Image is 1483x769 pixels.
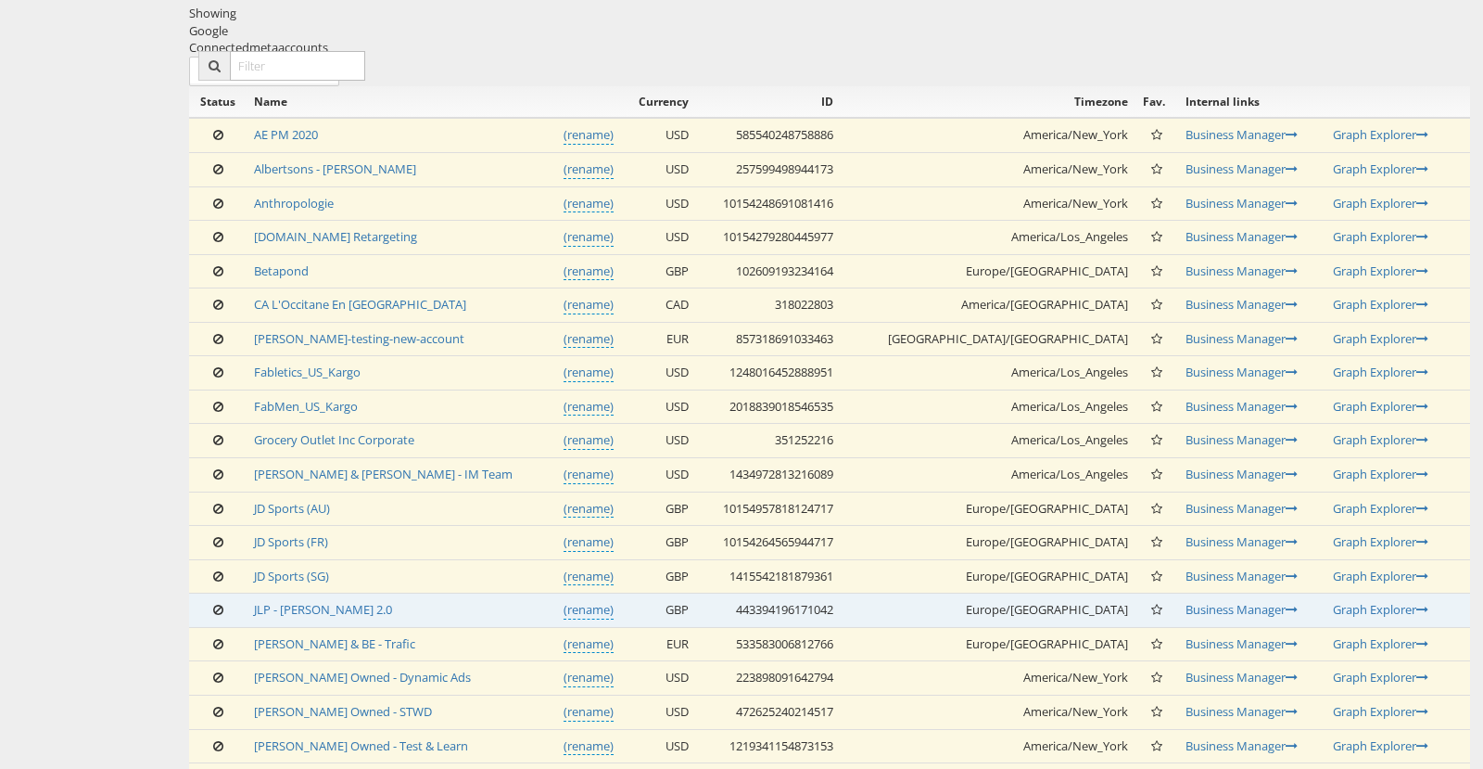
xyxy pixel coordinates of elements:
td: 223898091642794 [696,661,841,696]
td: 2018839018546535 [696,390,841,424]
td: Europe/[GEOGRAPHIC_DATA] [841,254,1135,288]
td: 10154248691081416 [696,186,841,221]
td: 533583006812766 [696,627,841,661]
div: Showing [189,5,1470,22]
td: America/New_York [841,695,1135,729]
td: 1219341154873153 [696,729,841,763]
a: Graph Explorer [1333,533,1428,550]
a: Graph Explorer [1333,601,1428,618]
a: (rename) [564,533,614,552]
a: (rename) [564,500,614,519]
td: 10154264565944717 [696,526,841,560]
a: [PERSON_NAME] Owned - Test & Learn [254,737,468,754]
a: (rename) [564,601,614,620]
td: EUR [621,322,696,356]
td: 472625240214517 [696,695,841,729]
td: GBP [621,526,696,560]
a: (rename) [564,466,614,484]
a: Business Manager [1185,263,1298,279]
a: (rename) [564,160,614,179]
td: America/New_York [841,152,1135,186]
a: [PERSON_NAME] Owned - STWD [254,703,432,720]
a: Business Manager [1185,195,1298,211]
td: America/[GEOGRAPHIC_DATA] [841,288,1135,323]
td: 443394196171042 [696,594,841,628]
a: JLP - [PERSON_NAME] 2.0 [254,601,392,618]
a: Grocery Outlet Inc Corporate [254,431,414,448]
a: [PERSON_NAME]-testing-new-account [254,330,464,347]
a: Graph Explorer [1333,568,1428,584]
span: meta [249,39,278,56]
td: America/Los_Angeles [841,221,1135,255]
td: America/New_York [841,118,1135,152]
a: (rename) [564,703,614,722]
a: Graph Explorer [1333,703,1428,720]
a: Business Manager [1185,669,1298,686]
a: Graph Explorer [1333,669,1428,686]
a: Business Manager [1185,296,1298,313]
a: JD Sports (AU) [254,500,330,517]
td: 257599498944173 [696,152,841,186]
td: America/New_York [841,729,1135,763]
th: Currency [621,86,696,118]
th: ID [696,86,841,118]
a: (rename) [564,635,614,654]
td: USD [621,152,696,186]
a: Business Manager [1185,601,1298,618]
a: [DOMAIN_NAME] Retargeting [254,228,417,245]
th: Fav. [1135,86,1178,118]
td: Europe/[GEOGRAPHIC_DATA] [841,492,1135,526]
a: Business Manager [1185,466,1298,482]
th: Status [189,86,247,118]
a: Graph Explorer [1333,228,1428,245]
a: (rename) [564,737,614,756]
td: GBP [621,254,696,288]
a: Graph Explorer [1333,160,1428,177]
td: Europe/[GEOGRAPHIC_DATA] [841,594,1135,628]
td: America/Los_Angeles [841,390,1135,424]
a: Graph Explorer [1333,330,1428,347]
td: USD [621,186,696,221]
a: Business Manager [1185,330,1298,347]
td: GBP [621,492,696,526]
a: [PERSON_NAME] & [PERSON_NAME] - IM Team [254,466,513,482]
td: America/New_York [841,186,1135,221]
a: (rename) [564,126,614,145]
a: (rename) [564,568,614,586]
td: USD [621,356,696,391]
a: Business Manager [1185,703,1298,720]
a: Graph Explorer [1333,635,1428,652]
a: JD Sports (SG) [254,568,329,584]
a: (rename) [564,263,614,281]
a: Business Manager [1185,398,1298,415]
a: Fabletics_US_Kargo [254,364,361,380]
a: Graph Explorer [1333,737,1428,754]
td: GBP [621,594,696,628]
a: Anthropologie [254,195,334,211]
td: 857318691033463 [696,322,841,356]
a: Business Manager [1185,737,1298,754]
td: 102609193234164 [696,254,841,288]
td: GBP [621,559,696,594]
td: CAD [621,288,696,323]
a: (rename) [564,398,614,417]
td: Europe/[GEOGRAPHIC_DATA] [841,559,1135,594]
a: Graph Explorer [1333,364,1428,380]
td: America/Los_Angeles [841,424,1135,458]
td: USD [621,661,696,696]
a: FabMen_US_Kargo [254,398,358,415]
td: [GEOGRAPHIC_DATA]/[GEOGRAPHIC_DATA] [841,322,1135,356]
a: Graph Explorer [1333,195,1428,211]
a: Graph Explorer [1333,398,1428,415]
td: USD [621,729,696,763]
a: (rename) [564,296,614,314]
td: America/Los_Angeles [841,458,1135,493]
td: 318022803 [696,288,841,323]
a: Business Manager [1185,431,1298,448]
a: Business Manager [1185,160,1298,177]
td: USD [621,118,696,152]
div: Google [189,22,1470,40]
input: Filter [230,51,365,81]
a: AE PM 2020 [254,126,318,143]
td: Europe/[GEOGRAPHIC_DATA] [841,627,1135,661]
